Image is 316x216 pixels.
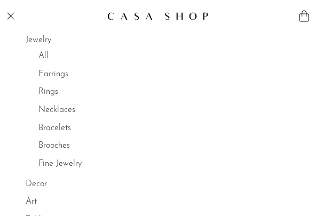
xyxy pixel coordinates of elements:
a: Jewelry [26,34,51,47]
a: Rings [38,85,58,99]
a: Art [26,195,37,209]
a: Earrings [38,68,68,82]
a: Decor [26,178,47,191]
a: All [38,50,49,63]
a: Brooches [38,139,70,153]
ul: Jewelry [26,47,82,173]
a: Fine Jewelry [38,157,82,171]
a: Necklaces [38,103,75,117]
a: Bracelets [38,122,71,135]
